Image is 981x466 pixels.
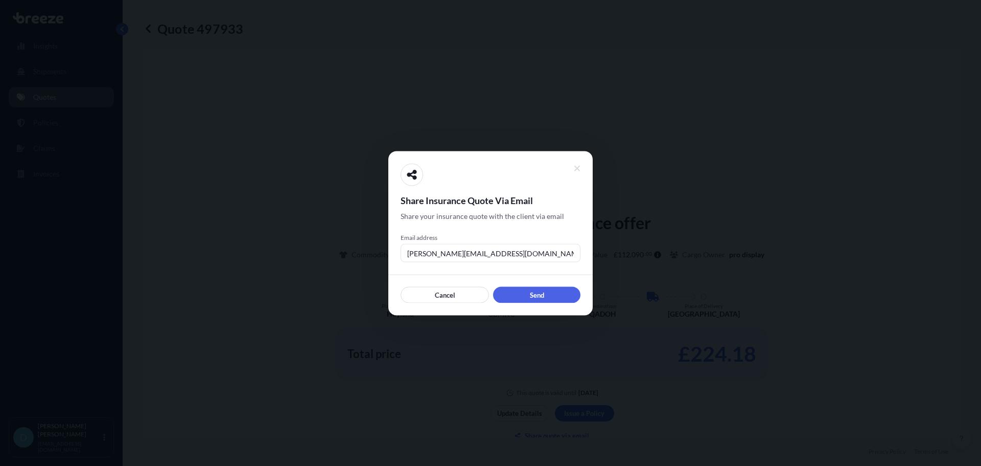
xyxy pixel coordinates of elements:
[493,286,580,303] button: Send
[401,243,580,262] input: example@gmail.com
[401,194,580,206] span: Share Insurance Quote Via Email
[401,211,564,221] span: Share your insurance quote with the client via email
[435,290,455,300] p: Cancel
[401,233,580,241] span: Email address
[401,286,489,303] button: Cancel
[530,290,544,300] p: Send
